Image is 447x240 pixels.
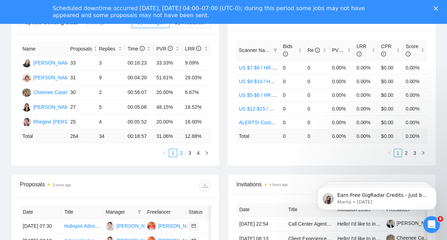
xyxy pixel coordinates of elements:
[403,88,427,102] td: 0.00%
[137,210,142,214] span: filter
[64,223,182,229] a: Hubspot Admin for Dashboard & Workflow Automation
[68,56,96,71] td: 33
[200,183,210,188] span: download
[125,71,153,85] td: 00:04:20
[199,180,211,191] button: download
[280,88,305,102] td: 0
[385,149,394,157] button: left
[305,129,329,143] td: 0
[153,115,182,129] td: 20.00%
[280,129,305,143] td: 0
[305,74,329,88] td: 0
[182,100,211,115] td: 18.52%
[128,46,144,52] span: Time
[140,46,145,51] span: info-circle
[147,223,198,228] a: DE[PERSON_NAME]
[125,56,153,71] td: 00:16:23
[354,129,378,143] td: 0.00 %
[273,48,277,52] span: filter
[329,115,354,129] td: 0.00%
[96,100,125,115] td: 5
[70,45,92,53] span: Proposals
[22,74,74,80] a: JA[PERSON_NAME]
[182,71,211,85] td: 29.03%
[22,88,31,97] img: CC
[125,129,153,143] td: 00:18:57
[239,79,308,84] a: US $9-$10 / HR - Telemarketing
[186,149,194,157] a: 3
[117,222,157,230] div: [PERSON_NAME]
[20,180,115,191] div: Proposals
[239,92,305,98] a: US $5-$6 / HR - Telemarketing
[419,149,427,157] button: right
[308,47,320,53] span: Re
[160,149,169,157] li: Previous Page
[354,74,378,88] td: 0.00%
[419,149,427,157] li: Next Page
[96,85,125,100] td: 2
[280,115,305,129] td: 0
[53,5,383,19] div: Scheduled downtime occurred [DATE], [DATE] 04:00–07:00 (UTC-0); during this period some jobs may ...
[96,115,125,129] td: 4
[202,149,211,157] button: right
[194,149,202,157] a: 4
[406,52,411,56] span: info-circle
[158,222,198,230] div: [PERSON_NAME]
[381,44,392,57] span: CPR
[354,102,378,115] td: 0.00%
[385,149,394,157] li: Previous Page
[106,223,157,228] a: CS[PERSON_NAME]
[30,27,121,33] p: Message from Mariia, sent 8w ago
[329,129,354,143] td: 0.00 %
[53,183,71,187] time: 3 hours ago
[68,71,96,85] td: 31
[354,115,378,129] td: 0.00%
[20,129,68,143] td: Total
[192,224,196,228] span: mail
[153,56,182,71] td: 33.33%
[280,102,305,115] td: 0
[354,61,378,74] td: 0.00%
[272,45,279,55] span: filter
[305,88,329,102] td: 0
[378,88,403,102] td: $0.00
[178,149,185,157] a: 2
[205,151,209,155] span: right
[163,151,167,155] span: left
[406,44,419,57] span: Score
[202,149,211,157] li: Next Page
[283,52,288,56] span: info-circle
[403,74,427,88] td: 0.00%
[288,221,348,227] a: Call Center Agents Needed
[22,89,70,95] a: CCCheenee Casero
[22,73,31,82] img: JA
[160,149,169,157] button: left
[168,46,173,51] span: info-circle
[236,180,427,189] span: Invitations
[106,208,135,216] span: Manager
[33,118,93,126] div: Rhegine [PERSON_NAME]
[378,115,403,129] td: $0.00
[329,61,354,74] td: 0.00%
[22,60,74,65] a: YB[PERSON_NAME]
[182,129,211,143] td: 12.88 %
[423,216,440,233] iframe: Intercom live chat
[153,85,182,100] td: 20.00%
[61,219,103,234] td: Hubspot Admin for Dashboard & Workflow Automation
[269,183,288,187] time: 4 hours ago
[22,103,31,112] img: AE
[286,216,335,231] td: Call Center Agents Needed
[411,149,419,157] a: 3
[315,48,320,53] span: info-circle
[22,59,31,67] img: YB
[357,44,366,57] span: LRR
[22,104,74,109] a: AE[PERSON_NAME]
[386,219,395,228] img: c1AyKq6JICviXaEpkmdqJS9d0fu8cPtAjDADDsaqrL33dmlxerbgAEFrRdAYEnyeyq
[30,20,121,193] span: Earn Free GigRadar Credits - Just by Sharing Your Story! 💬 Want more credits for sending proposal...
[33,88,70,96] div: Cheenee Casero
[20,219,61,234] td: [DATE] 07:30
[96,71,125,85] td: 9
[136,207,143,217] span: filter
[421,151,425,155] span: right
